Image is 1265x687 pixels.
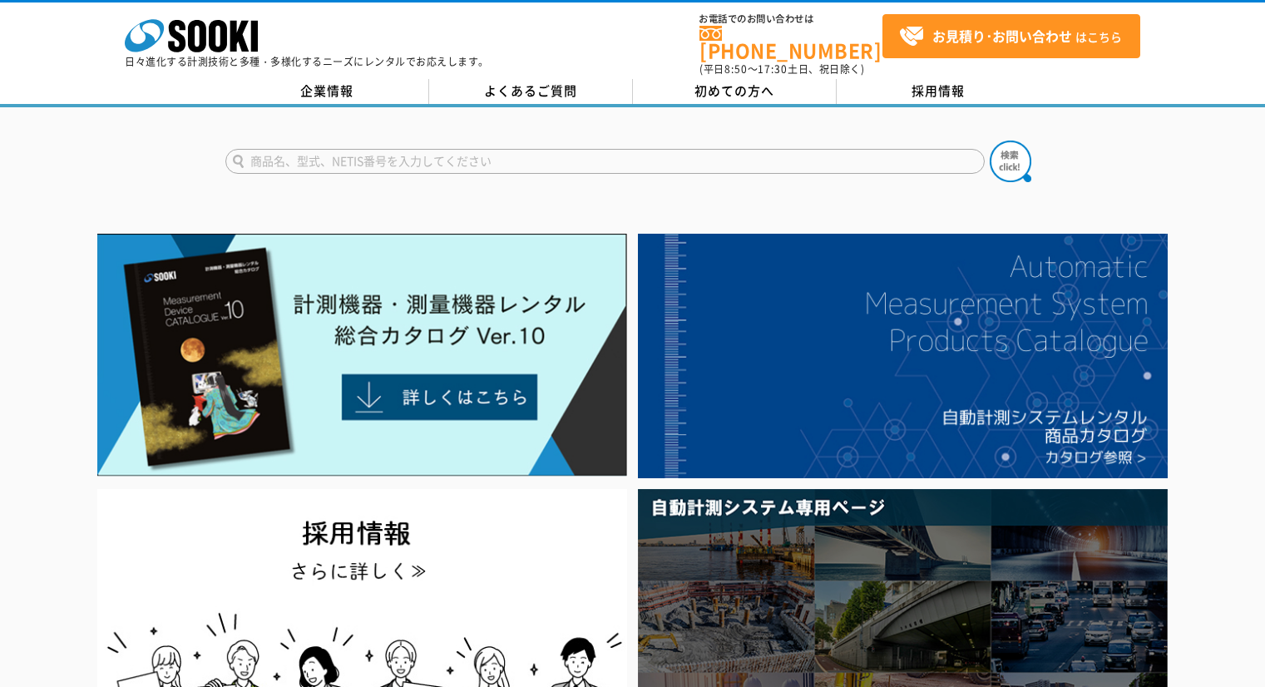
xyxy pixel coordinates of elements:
a: [PHONE_NUMBER] [699,26,882,60]
img: btn_search.png [990,141,1031,182]
a: 企業情報 [225,79,429,104]
span: 17:30 [758,62,788,77]
p: 日々進化する計測技術と多種・多様化するニーズにレンタルでお応えします。 [125,57,489,67]
a: 初めての方へ [633,79,837,104]
span: 初めての方へ [694,82,774,100]
span: (平日 ～ 土日、祝日除く) [699,62,864,77]
a: お見積り･お問い合わせはこちら [882,14,1140,58]
span: お電話でのお問い合わせは [699,14,882,24]
span: 8:50 [724,62,748,77]
a: 採用情報 [837,79,1040,104]
img: 自動計測システムカタログ [638,234,1168,478]
img: Catalog Ver10 [97,234,627,477]
a: よくあるご質問 [429,79,633,104]
span: はこちら [899,24,1122,49]
input: 商品名、型式、NETIS番号を入力してください [225,149,985,174]
strong: お見積り･お問い合わせ [932,26,1072,46]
